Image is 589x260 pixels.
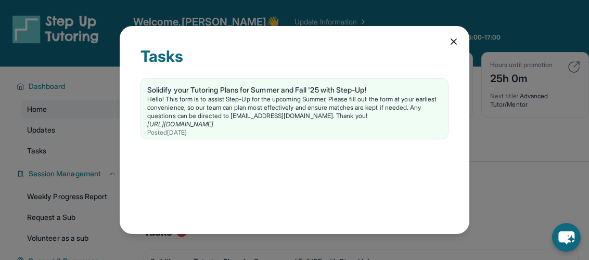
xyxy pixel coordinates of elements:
a: [URL][DOMAIN_NAME] [147,120,213,128]
div: Solidify your Tutoring Plans for Summer and Fall '25 with Step-Up! [147,85,442,95]
div: Posted [DATE] [147,128,442,137]
a: Solidify your Tutoring Plans for Summer and Fall '25 with Step-Up!Hello! This form is to assist S... [141,79,448,139]
div: Tasks [140,47,449,78]
button: chat-button [552,223,581,252]
p: Hello! This form is to assist Step-Up for the upcoming Summer. Please fill out the form at your e... [147,95,442,120]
